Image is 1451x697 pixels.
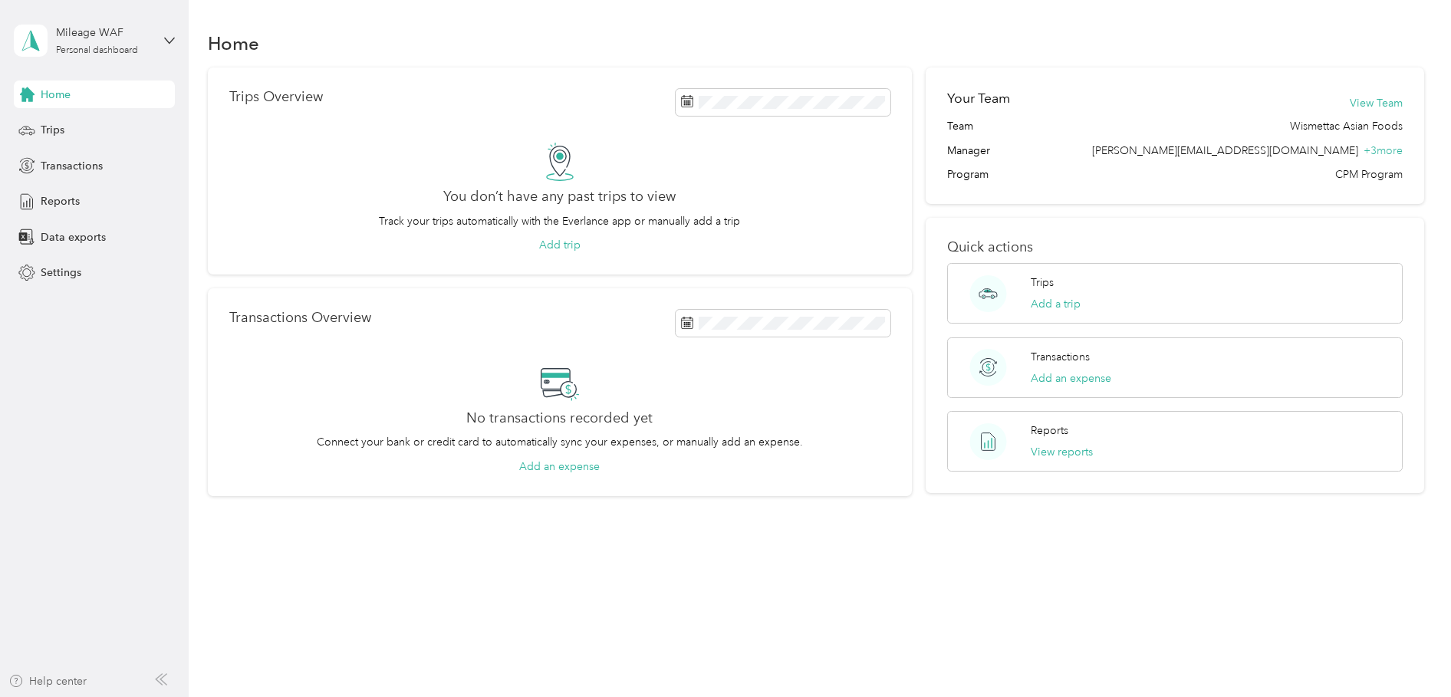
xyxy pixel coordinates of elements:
[1290,118,1403,134] span: Wismettac Asian Foods
[1335,166,1403,182] span: CPM Program
[947,166,989,182] span: Program
[947,89,1010,108] h2: Your Team
[1031,296,1081,312] button: Add a trip
[41,87,71,103] span: Home
[56,46,138,55] div: Personal dashboard
[539,237,581,253] button: Add trip
[229,89,323,105] p: Trips Overview
[466,410,653,426] h2: No transactions recorded yet
[56,25,152,41] div: Mileage WAF
[41,158,103,174] span: Transactions
[208,35,259,51] h1: Home
[947,118,973,134] span: Team
[519,459,600,475] button: Add an expense
[8,673,87,689] button: Help center
[229,310,371,326] p: Transactions Overview
[1365,611,1451,697] iframe: Everlance-gr Chat Button Frame
[947,239,1403,255] p: Quick actions
[947,143,990,159] span: Manager
[443,189,676,205] h2: You don’t have any past trips to view
[1031,349,1090,365] p: Transactions
[41,122,64,138] span: Trips
[1031,275,1054,291] p: Trips
[317,434,803,450] p: Connect your bank or credit card to automatically sync your expenses, or manually add an expense.
[41,265,81,281] span: Settings
[1031,422,1068,439] p: Reports
[41,193,80,209] span: Reports
[1092,144,1358,157] span: [PERSON_NAME][EMAIL_ADDRESS][DOMAIN_NAME]
[41,229,106,245] span: Data exports
[1031,370,1111,386] button: Add an expense
[1364,144,1403,157] span: + 3 more
[1031,444,1093,460] button: View reports
[379,213,740,229] p: Track your trips automatically with the Everlance app or manually add a trip
[1350,95,1403,111] button: View Team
